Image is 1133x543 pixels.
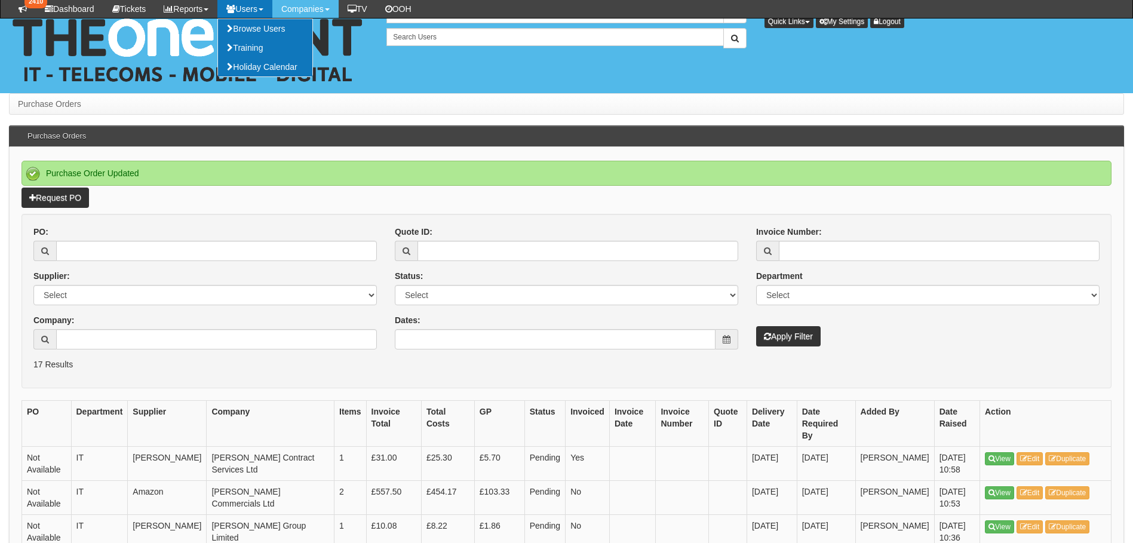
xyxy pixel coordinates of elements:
td: [DATE] [797,447,855,481]
a: View [985,520,1014,533]
td: £454.17 [421,481,474,515]
th: Date Required By [797,401,855,447]
label: Invoice Number: [756,226,822,238]
label: Department [756,270,803,282]
label: Status: [395,270,423,282]
th: Department [71,401,128,447]
a: Edit [1017,520,1043,533]
label: Dates: [395,314,420,326]
th: Status [524,401,565,447]
a: Edit [1017,486,1043,499]
a: View [985,452,1014,465]
td: [DATE] [797,481,855,515]
td: [DATE] [747,447,797,481]
button: Quick Links [764,15,813,28]
a: Holiday Calendar [218,57,312,76]
th: Invoiced [566,401,610,447]
td: [DATE] 10:53 [934,481,980,515]
td: £25.30 [421,447,474,481]
a: Duplicate [1045,520,1089,533]
td: 2 [334,481,367,515]
a: Edit [1017,452,1043,465]
th: Supplier [128,401,207,447]
th: GP [474,401,524,447]
th: PO [22,401,72,447]
p: 17 Results [33,358,1100,370]
td: Not Available [22,481,72,515]
th: Invoice Date [609,401,656,447]
td: Pending [524,447,565,481]
a: Logout [870,15,904,28]
td: Pending [524,481,565,515]
td: IT [71,447,128,481]
th: Added By [855,401,934,447]
td: Yes [566,447,610,481]
td: [PERSON_NAME] Contract Services Ltd [207,447,334,481]
th: Action [980,401,1111,447]
a: Browse Users [218,19,312,38]
td: [PERSON_NAME] [128,447,207,481]
th: Invoice Total [366,401,421,447]
td: IT [71,481,128,515]
label: Quote ID: [395,226,432,238]
td: £103.33 [474,481,524,515]
a: Duplicate [1045,486,1089,499]
li: Purchase Orders [18,98,81,110]
a: Duplicate [1045,452,1089,465]
th: Company [207,401,334,447]
td: [PERSON_NAME] Commercials Ltd [207,481,334,515]
td: [PERSON_NAME] [855,447,934,481]
td: [DATE] [747,481,797,515]
th: Total Costs [421,401,474,447]
a: View [985,486,1014,499]
td: £5.70 [474,447,524,481]
label: PO: [33,226,48,238]
label: Company: [33,314,74,326]
th: Delivery Date [747,401,797,447]
th: Date Raised [934,401,980,447]
th: Items [334,401,367,447]
td: Not Available [22,447,72,481]
td: £557.50 [366,481,421,515]
h3: Purchase Orders [22,126,92,146]
td: £31.00 [366,447,421,481]
a: My Settings [816,15,868,28]
input: Search Users [386,28,723,46]
td: Amazon [128,481,207,515]
a: Request PO [22,188,89,208]
td: [DATE] 10:58 [934,447,980,481]
a: Training [218,38,312,57]
button: Apply Filter [756,326,821,346]
div: Purchase Order Updated [22,161,1111,186]
td: No [566,481,610,515]
label: Supplier: [33,270,70,282]
th: Invoice Number [656,401,709,447]
td: 1 [334,447,367,481]
th: Quote ID [709,401,747,447]
td: [PERSON_NAME] [855,481,934,515]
